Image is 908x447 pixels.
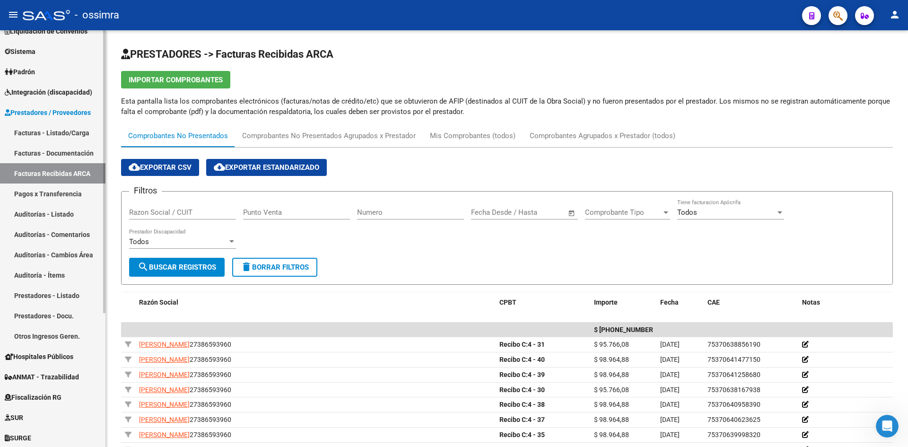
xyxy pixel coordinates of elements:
[5,412,23,423] span: SUR
[139,356,190,363] span: [PERSON_NAME]
[5,107,91,118] span: Prestadores / Proveedores
[707,298,720,306] span: CAE
[499,341,545,348] strong: 4 - 31
[129,161,140,173] mat-icon: cloud_download
[139,399,492,410] div: 27386593960
[241,261,252,272] mat-icon: delete
[499,386,528,394] span: Recibo C:
[660,431,680,438] span: [DATE]
[876,415,899,438] iframe: Intercom live chat
[5,87,92,97] span: Integración (discapacidad)
[5,67,35,77] span: Padrón
[594,341,629,348] span: $ 95.766,08
[138,263,216,272] span: Buscar Registros
[499,401,545,408] strong: 4 - 38
[232,258,317,277] button: Borrar Filtros
[139,369,492,380] div: 27386593960
[139,354,492,365] div: 27386593960
[121,45,893,63] h2: PRESTADORES -> Facturas Recibidas ARCA
[139,401,190,408] span: [PERSON_NAME]
[8,9,19,20] mat-icon: menu
[707,416,760,423] span: 75370640623625
[594,356,629,363] span: $ 98.964,88
[530,131,675,141] div: Comprobantes Agrupados x Prestador (todos)
[135,292,496,313] datatable-header-cell: Razón Social
[129,163,192,172] span: Exportar CSV
[139,385,492,395] div: 27386593960
[121,96,893,117] p: Esta pantalla lista los comprobantes electrónicos (facturas/notas de crédito/etc) que se obtuvier...
[660,386,680,394] span: [DATE]
[75,5,119,26] span: - ossimra
[430,131,515,141] div: Mis Comprobantes (todos)
[594,371,629,378] span: $ 98.964,88
[889,9,900,20] mat-icon: person
[499,416,528,423] span: Recibo C:
[660,298,679,306] span: Fecha
[139,298,178,306] span: Razón Social
[139,339,492,350] div: 27386593960
[214,161,225,173] mat-icon: cloud_download
[798,292,893,313] datatable-header-cell: Notas
[707,356,760,363] span: 75370641477150
[5,26,87,36] span: Liquidación de Convenios
[802,298,820,306] span: Notas
[471,208,509,217] input: Fecha inicio
[567,208,577,219] button: Open calendar
[594,401,629,408] span: $ 98.964,88
[129,237,149,246] span: Todos
[594,298,618,306] span: Importe
[5,351,73,362] span: Hospitales Públicos
[139,416,190,423] span: [PERSON_NAME]
[129,258,225,277] button: Buscar Registros
[660,356,680,363] span: [DATE]
[707,341,760,348] span: 75370638856190
[707,386,760,394] span: 75370638167938
[499,298,516,306] span: CPBT
[214,163,319,172] span: Exportar Estandarizado
[139,431,190,438] span: [PERSON_NAME]
[499,386,545,394] strong: 4 - 30
[5,46,35,57] span: Sistema
[499,431,528,438] span: Recibo C:
[5,433,31,443] span: SURGE
[704,292,798,313] datatable-header-cell: CAE
[496,292,590,313] datatable-header-cell: CPBT
[499,416,545,423] strong: 4 - 37
[660,416,680,423] span: [DATE]
[121,71,230,88] button: Importar Comprobantes
[585,208,662,217] span: Comprobante Tipo
[499,371,545,378] strong: 4 - 39
[5,372,79,382] span: ANMAT - Trazabilidad
[139,386,190,394] span: [PERSON_NAME]
[206,159,327,176] button: Exportar Estandarizado
[499,341,528,348] span: Recibo C:
[594,431,629,438] span: $ 98.964,88
[138,261,149,272] mat-icon: search
[241,263,309,272] span: Borrar Filtros
[677,208,697,217] span: Todos
[499,356,528,363] span: Recibo C:
[594,326,664,333] span: $ 77.519.970.327,09
[594,416,629,423] span: $ 98.964,88
[590,292,656,313] datatable-header-cell: Importe
[128,131,228,141] div: Comprobantes No Presentados
[518,208,564,217] input: Fecha fin
[660,371,680,378] span: [DATE]
[499,356,545,363] strong: 4 - 40
[660,401,680,408] span: [DATE]
[499,401,528,408] span: Recibo C:
[594,386,629,394] span: $ 95.766,08
[660,341,680,348] span: [DATE]
[707,431,760,438] span: 75370639998320
[139,371,190,378] span: [PERSON_NAME]
[139,341,190,348] span: [PERSON_NAME]
[139,414,492,425] div: 27386593960
[242,131,416,141] div: Comprobantes No Presentados Agrupados x Prestador
[129,76,223,84] span: Importar Comprobantes
[499,371,528,378] span: Recibo C:
[707,401,760,408] span: 75370640958390
[121,159,199,176] button: Exportar CSV
[707,371,760,378] span: 75370641258680
[129,184,162,197] h3: Filtros
[656,292,704,313] datatable-header-cell: Fecha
